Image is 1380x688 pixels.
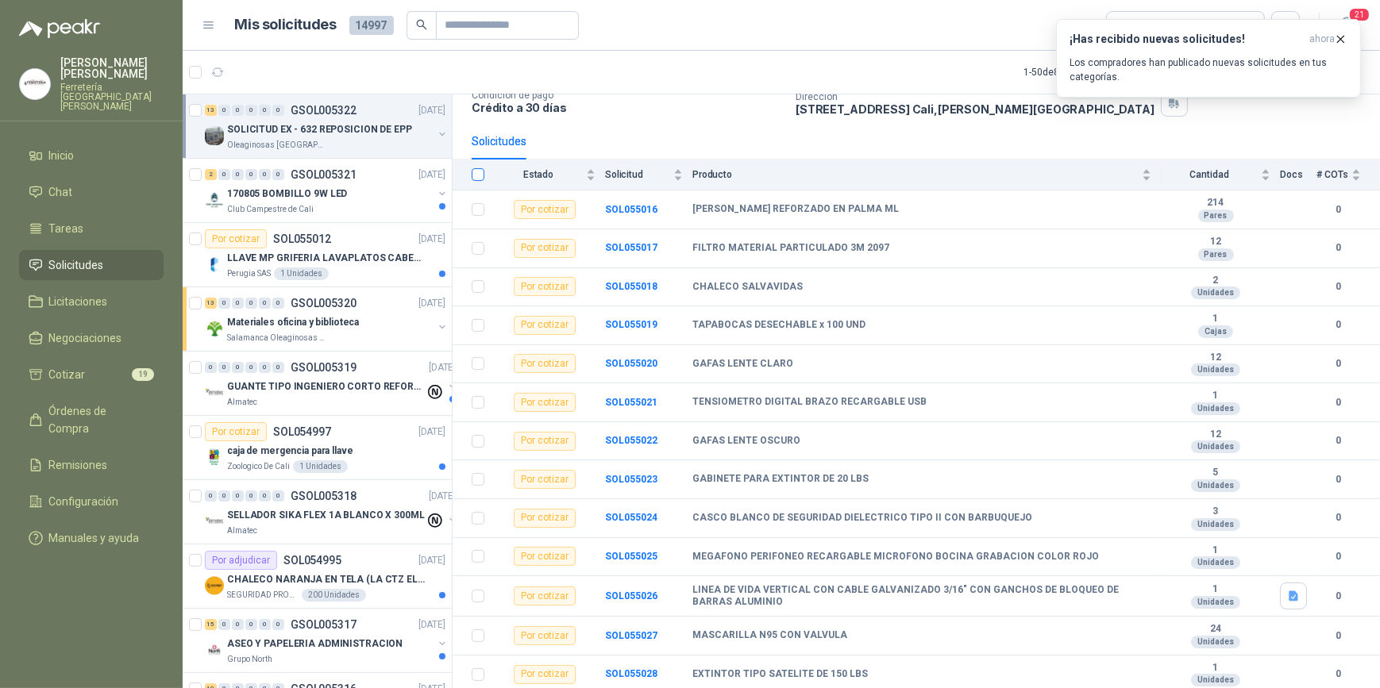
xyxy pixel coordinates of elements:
p: Grupo North [227,653,272,666]
span: Estado [494,169,583,180]
b: SOL055017 [605,242,657,253]
div: Por cotizar [205,229,267,248]
span: Configuración [49,493,119,510]
a: 0 0 0 0 0 0 GSOL005318[DATE] Company LogoSELLADOR SIKA FLEX 1A BLANCO X 300MLAlmatec [205,486,459,537]
div: 0 [218,105,230,116]
a: 13 0 0 0 0 0 GSOL005320[DATE] Company LogoMateriales oficina y bibliotecaSalamanca Oleaginosas SAS [205,294,449,344]
div: Por cotizar [514,470,576,489]
div: 0 [205,362,217,373]
div: Por cotizar [205,422,267,441]
b: MEGAFONO PERIFONEO RECARGABLE MICROFONO BOCINA GRABACION COLOR ROJO [692,551,1099,563]
p: [DATE] [418,296,445,311]
b: 0 [1316,628,1361,644]
b: 1 [1161,544,1270,557]
div: Por cotizar [514,432,576,451]
span: Cotizar [49,366,86,383]
span: 21 [1348,7,1370,22]
span: Solicitudes [49,256,104,274]
div: 200 Unidades [302,589,366,602]
a: Órdenes de Compra [19,396,164,444]
a: Configuración [19,486,164,517]
b: SOL055016 [605,204,657,215]
div: Por cotizar [514,239,576,258]
div: 0 [245,105,257,116]
button: ¡Has recibido nuevas solicitudes!ahora Los compradores han publicado nuevas solicitudes en tus ca... [1056,19,1361,98]
div: 1 Unidades [293,460,348,473]
a: SOL055024 [605,512,657,523]
b: GAFAS LENTE OSCURO [692,435,800,448]
b: TAPABOCAS DESECHABLE x 100 UND [692,319,865,332]
span: search [416,19,427,30]
span: Solicitud [605,169,670,180]
a: 2 0 0 0 0 0 GSOL005321[DATE] Company Logo170805 BOMBILLO 9W LEDClub Campestre de Cali [205,165,449,216]
div: Pares [1198,248,1234,261]
div: Unidades [1191,636,1240,648]
button: 21 [1332,11,1361,40]
b: 0 [1316,317,1361,332]
a: SOL055020 [605,358,657,369]
span: Manuales y ayuda [49,529,140,547]
div: 13 [205,105,217,116]
div: 13 [205,298,217,309]
p: GSOL005321 [291,169,357,180]
div: 0 [232,362,244,373]
b: MASCARILLA N95 CON VALVULA [692,629,847,642]
span: Licitaciones [49,293,108,310]
b: 12 [1161,236,1270,248]
img: Company Logo [205,512,224,531]
b: 0 [1316,549,1361,564]
img: Logo peakr [19,19,100,38]
div: 0 [245,619,257,630]
b: 12 [1161,352,1270,364]
div: 0 [218,169,230,180]
a: Inicio [19,140,164,171]
th: # COTs [1316,160,1380,190]
p: Dirección [796,91,1154,102]
div: 0 [245,169,257,180]
b: SOL055026 [605,590,657,602]
span: 14997 [349,16,394,35]
p: [STREET_ADDRESS] Cali , [PERSON_NAME][GEOGRAPHIC_DATA] [796,102,1154,116]
b: 0 [1316,472,1361,487]
b: 1 [1161,583,1270,596]
div: Por cotizar [514,316,576,335]
div: Unidades [1191,518,1240,531]
b: FILTRO MATERIAL PARTICULADO 3M 2097 [692,242,889,255]
p: Perugia SAS [227,267,271,280]
img: Company Logo [20,69,50,99]
div: 0 [218,362,230,373]
th: Docs [1280,160,1316,190]
p: GSOL005318 [291,490,357,502]
b: EXTINTOR TIPO SATELITE DE 150 LBS [692,668,868,681]
div: 0 [232,298,244,309]
div: Por cotizar [514,509,576,528]
div: 0 [259,490,271,502]
p: Condición de pago [472,90,783,101]
p: Los compradores han publicado nuevas solicitudes en tus categorías. [1070,56,1347,84]
span: Tareas [49,220,84,237]
p: [DATE] [418,167,445,183]
a: Cotizar19 [19,359,164,390]
a: Por cotizarSOL054997[DATE] Company Logocaja de mergencia para llaveZoologico De Cali1 Unidades [183,416,452,480]
b: LINEA DE VIDA VERTICAL CON CABLE GALVANIZADO 3/16" CON GANCHOS DE BLOQUEO DE BARRAS ALUMINIO [692,584,1151,609]
div: 0 [272,169,284,180]
p: Crédito a 30 días [472,101,783,114]
div: 0 [245,490,257,502]
div: 0 [232,169,244,180]
b: SOL055027 [605,630,657,641]
a: 15 0 0 0 0 0 GSOL005317[DATE] Company LogoASEO Y PAPELERIA ADMINISTRACIONGrupo North [205,615,449,666]
th: Cantidad [1161,160,1280,190]
p: GSOL005322 [291,105,357,116]
div: 0 [218,619,230,630]
a: SOL055019 [605,319,657,330]
p: caja de mergencia para llave [227,444,353,459]
div: Pares [1198,209,1234,222]
b: 0 [1316,395,1361,410]
b: SOL055022 [605,435,657,446]
p: Materiales oficina y biblioteca [227,315,359,330]
div: 0 [259,298,271,309]
span: Remisiones [49,456,108,474]
b: TENSIOMETRO DIGITAL BRAZO RECARGABLE USB [692,396,927,409]
b: GAFAS LENTE CLARO [692,358,793,371]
